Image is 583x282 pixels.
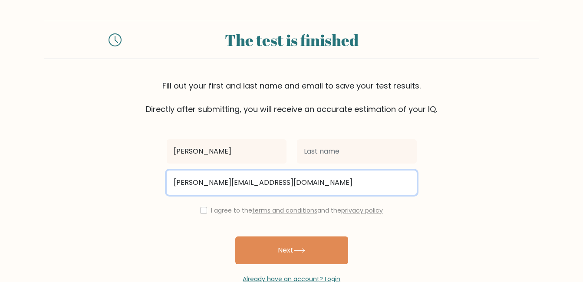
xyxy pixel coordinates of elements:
button: Next [235,236,348,264]
div: The test is finished [132,28,451,52]
div: Fill out your first and last name and email to save your test results. Directly after submitting,... [44,80,539,115]
input: Email [167,171,417,195]
label: I agree to the and the [211,206,383,215]
input: Last name [297,139,417,164]
a: terms and conditions [252,206,317,215]
a: privacy policy [341,206,383,215]
input: First name [167,139,287,164]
